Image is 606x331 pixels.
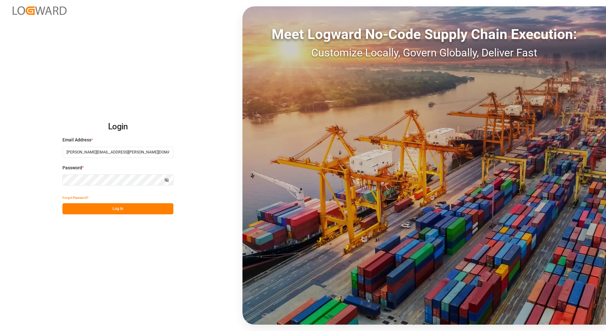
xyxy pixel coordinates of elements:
[62,137,91,143] span: Email Address
[62,165,82,171] span: Password
[242,45,606,61] div: Customize Locally, Govern Globally, Deliver Fast
[62,203,173,214] button: Log In
[62,117,173,137] h2: Login
[242,24,606,45] div: Meet Logward No-Code Supply Chain Execution:
[62,147,173,158] input: Enter your email
[13,6,67,15] img: Logward_new_orange.png
[62,192,88,203] button: Forgot Password?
